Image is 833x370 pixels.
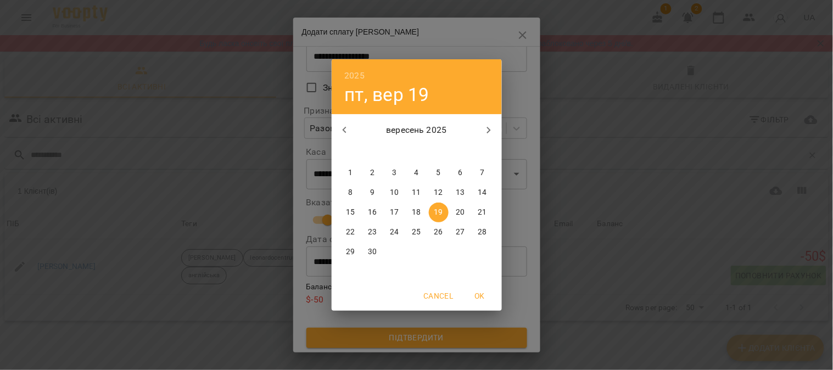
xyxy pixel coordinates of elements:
button: 23 [363,222,383,242]
button: 25 [407,222,427,242]
p: 17 [390,207,399,218]
button: 18 [407,203,427,222]
p: 26 [434,227,443,238]
p: 22 [346,227,355,238]
p: 6 [458,167,462,178]
button: 24 [385,222,405,242]
button: пт, вер 19 [345,83,429,106]
button: 2 [363,163,383,183]
p: 14 [478,187,487,198]
span: OK [467,289,493,302]
button: 5 [429,163,449,183]
button: 7 [473,163,493,183]
p: 10 [390,187,399,198]
p: 11 [412,187,421,198]
button: 13 [451,183,471,203]
p: 12 [434,187,443,198]
button: 30 [363,242,383,262]
p: 30 [368,246,377,257]
p: 21 [478,207,487,218]
p: 2 [370,167,374,178]
p: 4 [414,167,418,178]
button: 19 [429,203,449,222]
button: 3 [385,163,405,183]
p: 3 [392,167,396,178]
span: сб [451,147,471,158]
p: 25 [412,227,421,238]
button: 14 [473,183,493,203]
button: OK [462,286,497,306]
p: вересень 2025 [357,124,476,137]
p: 5 [436,167,440,178]
button: 16 [363,203,383,222]
button: 17 [385,203,405,222]
button: 26 [429,222,449,242]
p: 27 [456,227,465,238]
button: 6 [451,163,471,183]
p: 23 [368,227,377,238]
p: 28 [478,227,487,238]
button: 20 [451,203,471,222]
p: 19 [434,207,443,218]
p: 20 [456,207,465,218]
p: 13 [456,187,465,198]
p: 7 [480,167,484,178]
span: пн [341,147,361,158]
span: ср [385,147,405,158]
button: 10 [385,183,405,203]
button: 4 [407,163,427,183]
button: 21 [473,203,493,222]
button: 15 [341,203,361,222]
button: 9 [363,183,383,203]
span: чт [407,147,427,158]
button: 1 [341,163,361,183]
p: 18 [412,207,421,218]
p: 29 [346,246,355,257]
button: 28 [473,222,493,242]
button: 29 [341,242,361,262]
p: 8 [348,187,353,198]
button: 12 [429,183,449,203]
span: пт [429,147,449,158]
span: Cancel [423,289,453,302]
p: 1 [348,167,353,178]
span: нд [473,147,493,158]
p: 15 [346,207,355,218]
button: Cancel [419,286,457,306]
button: 27 [451,222,471,242]
button: 8 [341,183,361,203]
button: 22 [341,222,361,242]
p: 9 [370,187,374,198]
p: 16 [368,207,377,218]
span: вт [363,147,383,158]
button: 2025 [345,68,365,83]
p: 24 [390,227,399,238]
button: 11 [407,183,427,203]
